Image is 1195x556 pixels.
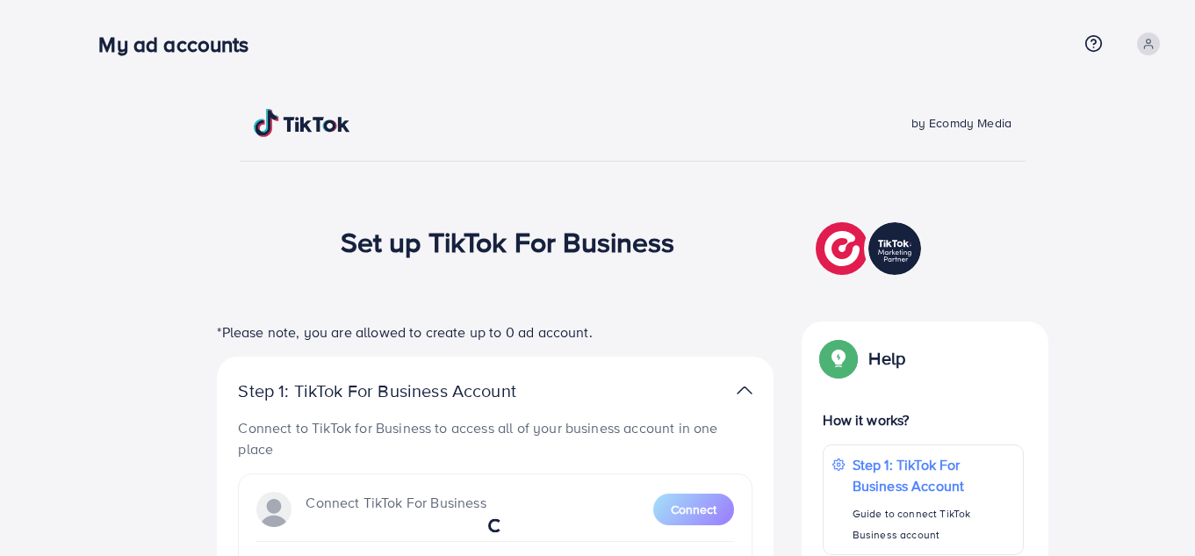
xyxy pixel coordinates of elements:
p: Help [868,348,905,369]
img: TikTok partner [816,218,925,279]
img: TikTok [254,109,350,137]
img: TikTok partner [737,378,752,403]
p: Step 1: TikTok For Business Account [238,380,572,401]
p: How it works? [823,409,1023,430]
h3: My ad accounts [98,32,263,57]
span: by Ecomdy Media [911,114,1011,132]
h1: Set up TikTok For Business [341,225,675,258]
p: Step 1: TikTok For Business Account [853,454,1014,496]
p: *Please note, you are allowed to create up to 0 ad account. [217,321,774,343]
p: Guide to connect TikTok Business account [853,503,1014,545]
img: Popup guide [823,343,854,374]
